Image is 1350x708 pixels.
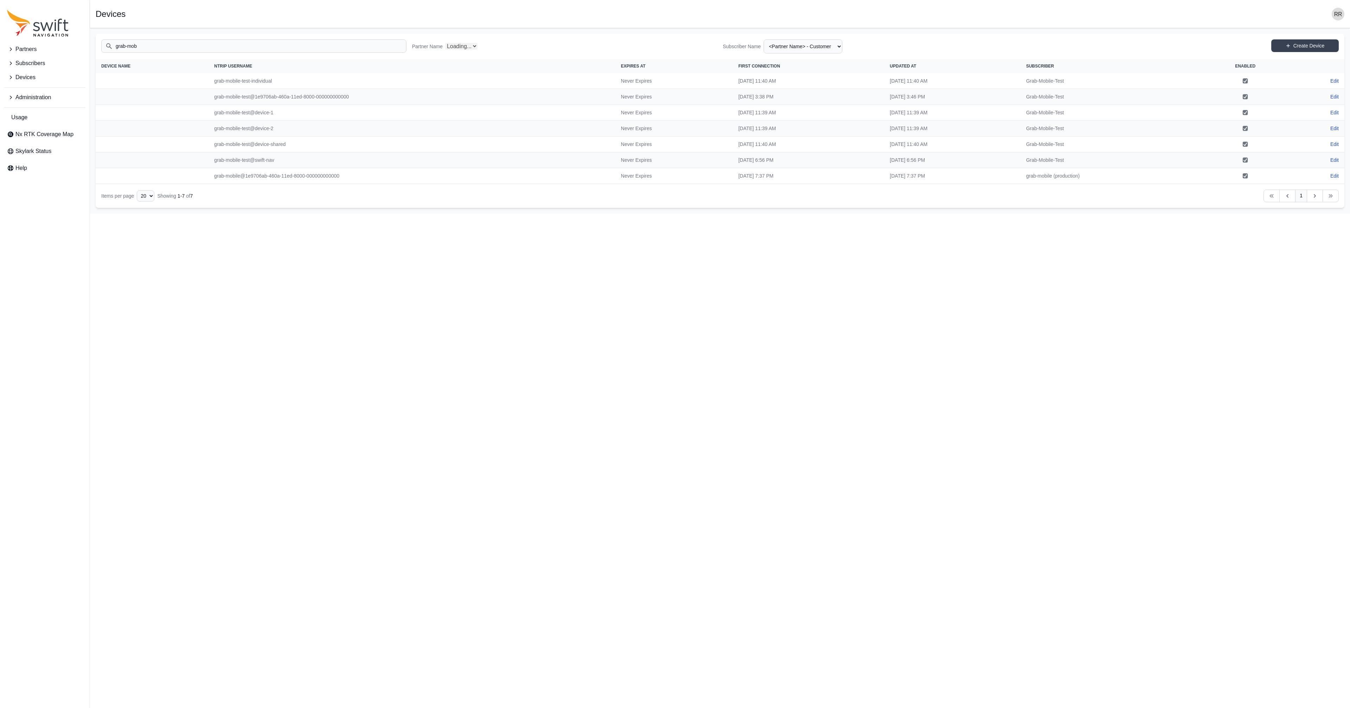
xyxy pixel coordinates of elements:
button: Administration [4,90,85,104]
img: user photo [1332,8,1344,20]
td: [DATE] 11:39 AM [733,105,884,121]
th: Enabled [1201,59,1290,73]
span: Devices [15,73,36,82]
span: Expires At [621,64,645,69]
a: Edit [1330,109,1339,116]
span: 1 - 7 [178,193,185,199]
a: Create Device [1271,39,1339,52]
span: Help [15,164,27,172]
th: Device Name [96,59,208,73]
td: [DATE] 7:37 PM [733,168,884,184]
td: grab-mobile@1e9706ab-460a-11ed-8000-000000000000 [208,168,615,184]
span: Skylark Status [15,147,51,155]
td: Never Expires [615,121,733,136]
span: 7 [190,193,193,199]
span: Items per page [101,193,134,199]
a: Edit [1330,93,1339,100]
td: grab-mobile-test@swift-nav [208,152,615,168]
label: Subscriber Name [723,43,761,50]
input: Search [101,39,406,53]
td: Never Expires [615,89,733,105]
td: grab-mobile (production) [1021,168,1201,184]
td: [DATE] 11:40 AM [733,73,884,89]
td: [DATE] 11:39 AM [733,121,884,136]
select: Subscriber [764,39,842,53]
span: Usage [11,113,27,122]
span: First Connection [738,64,780,69]
td: [DATE] 11:40 AM [884,136,1021,152]
td: Grab-Mobile-Test [1021,136,1201,152]
a: Nx RTK Coverage Map [4,127,85,141]
button: Partners [4,42,85,56]
a: Edit [1330,125,1339,132]
td: [DATE] 11:40 AM [733,136,884,152]
span: Subscribers [15,59,45,68]
td: Never Expires [615,168,733,184]
td: Grab-Mobile-Test [1021,121,1201,136]
td: Never Expires [615,152,733,168]
a: Edit [1330,141,1339,148]
th: NTRIP Username [208,59,615,73]
td: [DATE] 3:46 PM [884,89,1021,105]
td: [DATE] 7:37 PM [884,168,1021,184]
span: Updated At [890,64,916,69]
td: [DATE] 6:56 PM [884,152,1021,168]
td: Grab-Mobile-Test [1021,73,1201,89]
div: Showing of [157,192,193,199]
a: 1 [1295,190,1307,202]
a: Help [4,161,85,175]
td: [DATE] 3:38 PM [733,89,884,105]
a: Edit [1330,157,1339,164]
nav: Table navigation [96,184,1344,208]
td: grab-mobile-test@1e9706ab-460a-11ed-8000-000000000000 [208,89,615,105]
th: Subscriber [1021,59,1201,73]
td: Never Expires [615,73,733,89]
a: Usage [4,110,85,125]
td: Never Expires [615,136,733,152]
td: [DATE] 11:40 AM [884,73,1021,89]
a: Edit [1330,77,1339,84]
a: Edit [1330,172,1339,179]
span: Nx RTK Coverage Map [15,130,73,139]
span: Partners [15,45,37,53]
select: Display Limit [137,190,154,202]
label: Partner Name [412,43,443,50]
td: grab-mobile-test@device-shared [208,136,615,152]
td: [DATE] 6:56 PM [733,152,884,168]
td: Grab-Mobile-Test [1021,152,1201,168]
td: Grab-Mobile-Test [1021,105,1201,121]
td: [DATE] 11:39 AM [884,121,1021,136]
span: Administration [15,93,51,102]
td: Never Expires [615,105,733,121]
td: grab-mobile-test@device-1 [208,105,615,121]
td: Grab-Mobile-Test [1021,89,1201,105]
button: Subscribers [4,56,85,70]
h1: Devices [96,10,126,18]
td: grab-mobile-test-individual [208,73,615,89]
td: [DATE] 11:39 AM [884,105,1021,121]
button: Devices [4,70,85,84]
a: Skylark Status [4,144,85,158]
td: grab-mobile-test@device-2 [208,121,615,136]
